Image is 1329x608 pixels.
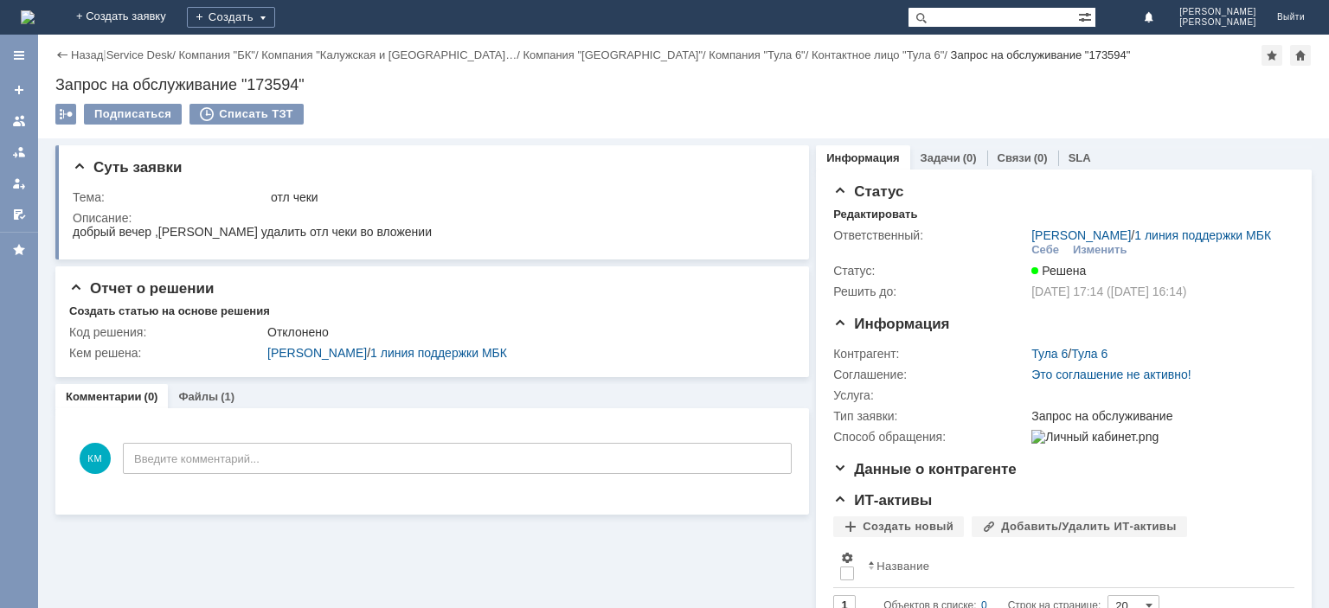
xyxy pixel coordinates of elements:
[1031,285,1186,298] span: [DATE] 17:14 ([DATE] 16:14)
[80,443,111,474] span: КМ
[826,151,899,164] a: Информация
[261,48,517,61] a: Компания "Калужская и [GEOGRAPHIC_DATA]…
[1031,409,1286,423] div: Запрос на обслуживание
[1031,228,1271,242] div: /
[370,346,507,360] a: 1 линия поддержки МБК
[261,48,523,61] div: /
[812,48,944,61] a: Контактное лицо "Тула 6"
[998,151,1031,164] a: Связи
[267,346,367,360] a: [PERSON_NAME]
[1071,347,1107,361] a: Тула 6
[833,388,1028,402] div: Услуга:
[106,48,173,61] a: Service Desk
[833,409,1028,423] div: Тип заявки:
[523,48,703,61] a: Компания "[GEOGRAPHIC_DATA]"
[1031,264,1086,278] span: Решена
[55,76,1312,93] div: Запрос на обслуживание "173594"
[876,560,929,573] div: Название
[21,10,35,24] a: Перейти на домашнюю страницу
[833,285,1028,298] div: Решить до:
[1031,347,1107,361] div: /
[66,390,142,403] a: Комментарии
[861,544,1281,588] th: Название
[1034,151,1048,164] div: (0)
[1031,347,1068,361] a: Тула 6
[812,48,951,61] div: /
[106,48,179,61] div: /
[1031,243,1059,257] div: Себе
[73,190,267,204] div: Тема:
[1031,430,1159,444] img: Личный кабинет.png
[5,201,33,228] a: Мои согласования
[103,48,106,61] div: |
[833,183,903,200] span: Статус
[833,208,917,221] div: Редактировать
[5,76,33,104] a: Создать заявку
[1069,151,1091,164] a: SLA
[5,107,33,135] a: Заявки на командах
[833,228,1028,242] div: Ответственный:
[21,10,35,24] img: logo
[1031,368,1191,381] a: Это соглашение не активно!
[178,390,218,403] a: Файлы
[833,461,1017,477] span: Данные о контрагенте
[833,347,1028,361] div: Контрагент:
[144,390,158,403] div: (0)
[271,190,785,204] div: отл чеки
[5,170,33,197] a: Мои заявки
[267,325,785,339] div: Отклонено
[69,304,270,318] div: Создать статью на основе решения
[1031,228,1131,242] a: [PERSON_NAME]
[833,492,932,509] span: ИТ-активы
[69,346,264,360] div: Кем решена:
[1179,17,1256,28] span: [PERSON_NAME]
[55,104,76,125] div: Работа с массовостью
[221,390,234,403] div: (1)
[73,159,182,176] span: Суть заявки
[73,211,788,225] div: Описание:
[709,48,805,61] a: Компания "Тула 6"
[1073,243,1127,257] div: Изменить
[951,48,1131,61] div: Запрос на обслуживание "173594"
[523,48,709,61] div: /
[963,151,977,164] div: (0)
[833,316,949,332] span: Информация
[921,151,960,164] a: Задачи
[833,368,1028,381] div: Соглашение:
[71,48,103,61] a: Назад
[840,551,854,565] span: Настройки
[1179,7,1256,17] span: [PERSON_NAME]
[1078,8,1095,24] span: Расширенный поиск
[69,280,214,297] span: Отчет о решении
[833,430,1028,444] div: Способ обращения:
[187,7,275,28] div: Создать
[178,48,261,61] div: /
[833,264,1028,278] div: Статус:
[69,325,264,339] div: Код решения:
[267,346,785,360] div: /
[1262,45,1282,66] div: Добавить в избранное
[5,138,33,166] a: Заявки в моей ответственности
[178,48,254,61] a: Компания "БК"
[709,48,812,61] div: /
[1290,45,1311,66] div: Сделать домашней страницей
[1134,228,1271,242] a: 1 линия поддержки МБК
